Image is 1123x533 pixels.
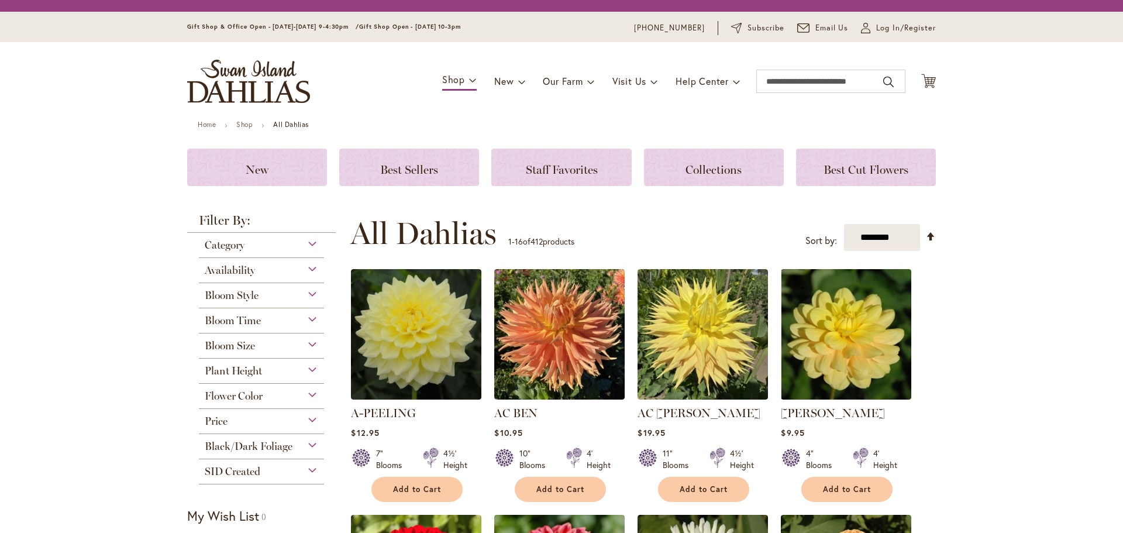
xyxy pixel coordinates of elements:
span: Help Center [676,75,729,87]
label: Sort by: [805,230,837,252]
button: Add to Cart [801,477,893,502]
a: [PHONE_NUMBER] [634,22,705,34]
div: 7" Blooms [376,448,409,471]
div: 4' Height [587,448,611,471]
img: A-Peeling [351,269,481,400]
a: store logo [187,60,310,103]
div: 4" Blooms [806,448,839,471]
a: Subscribe [731,22,784,34]
strong: Filter By: [187,214,336,233]
a: A-PEELING [351,406,416,420]
span: Flower Color [205,390,263,403]
span: Gift Shop Open - [DATE] 10-3pm [359,23,461,30]
span: All Dahlias [350,216,497,251]
a: AC BEN [494,406,538,420]
span: 1 [508,236,512,247]
span: Plant Height [205,364,262,377]
div: 10" Blooms [519,448,552,471]
a: [PERSON_NAME] [781,406,885,420]
span: Add to Cart [536,484,584,494]
span: Log In/Register [876,22,936,34]
span: $19.95 [638,427,665,438]
span: Bloom Style [205,289,259,302]
a: Log In/Register [861,22,936,34]
div: 11" Blooms [663,448,695,471]
a: Best Cut Flowers [796,149,936,186]
a: Email Us [797,22,849,34]
span: Subscribe [747,22,784,34]
img: AC BEN [494,269,625,400]
span: Shop [442,73,465,85]
span: 412 [531,236,543,247]
a: Best Sellers [339,149,479,186]
span: Our Farm [543,75,583,87]
span: Black/Dark Foliage [205,440,292,453]
a: AC [PERSON_NAME] [638,406,760,420]
img: AHOY MATEY [781,269,911,400]
a: Home [198,120,216,129]
span: Availability [205,264,255,277]
span: New [246,163,268,177]
button: Add to Cart [658,477,749,502]
span: $12.95 [351,427,379,438]
span: Best Cut Flowers [824,163,908,177]
button: Add to Cart [515,477,606,502]
span: Staff Favorites [526,163,598,177]
div: 4' Height [873,448,897,471]
span: Visit Us [612,75,646,87]
strong: All Dahlias [273,120,309,129]
span: Add to Cart [393,484,441,494]
span: Gift Shop & Office Open - [DATE]-[DATE] 9-4:30pm / [187,23,359,30]
a: AHOY MATEY [781,391,911,402]
span: Bloom Time [205,314,261,327]
span: Best Sellers [380,163,438,177]
strong: My Wish List [187,507,259,524]
span: Category [205,239,244,252]
a: New [187,149,327,186]
span: $9.95 [781,427,804,438]
span: 16 [515,236,523,247]
span: SID Created [205,465,260,478]
span: $10.95 [494,427,522,438]
p: - of products [508,232,574,251]
a: AC Jeri [638,391,768,402]
a: Staff Favorites [491,149,631,186]
span: New [494,75,514,87]
img: AC Jeri [638,269,768,400]
span: Add to Cart [680,484,728,494]
span: Collections [685,163,742,177]
div: 4½' Height [730,448,754,471]
a: AC BEN [494,391,625,402]
a: A-Peeling [351,391,481,402]
span: Email Us [815,22,849,34]
a: Shop [236,120,253,129]
a: Collections [644,149,784,186]
button: Search [883,73,894,91]
div: 4½' Height [443,448,467,471]
span: Price [205,415,228,428]
span: Bloom Size [205,339,255,352]
span: Add to Cart [823,484,871,494]
button: Add to Cart [371,477,463,502]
